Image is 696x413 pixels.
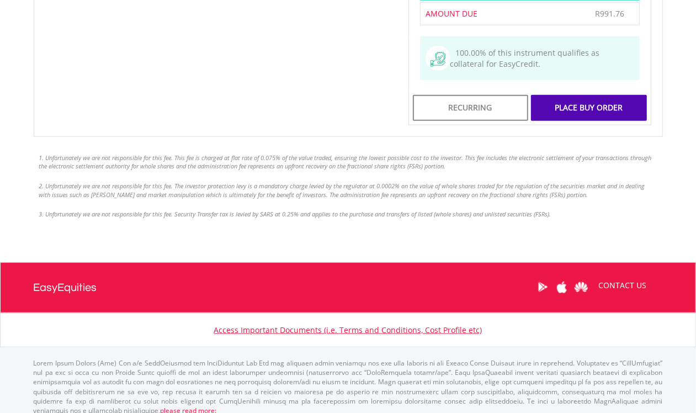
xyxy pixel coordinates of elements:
[426,8,478,19] span: AMOUNT DUE
[591,270,655,301] a: CONTACT US
[531,95,646,120] div: Place Buy Order
[450,47,600,69] span: 100.00% of this instrument qualifies as collateral for EasyCredit.
[572,270,591,304] a: Huawei
[39,182,657,199] li: 2. Unfortunately we are not responsible for this fee. The investor protection levy is a mandatory...
[39,153,657,171] li: 1. Unfortunately we are not responsible for this fee. This fee is charged at flat rate of 0.075% ...
[39,210,657,219] li: 3. Unfortunately we are not responsible for this fee. Security Transfer tax is levied by SARS at ...
[214,325,482,335] a: Access Important Documents (i.e. Terms and Conditions, Cost Profile etc)
[34,263,97,313] a: EasyEquities
[596,8,625,19] span: R991.76
[413,95,528,120] div: Recurring
[552,270,572,304] a: Apple
[533,270,552,304] a: Google Play
[431,52,445,67] img: collateral-qualifying-green.svg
